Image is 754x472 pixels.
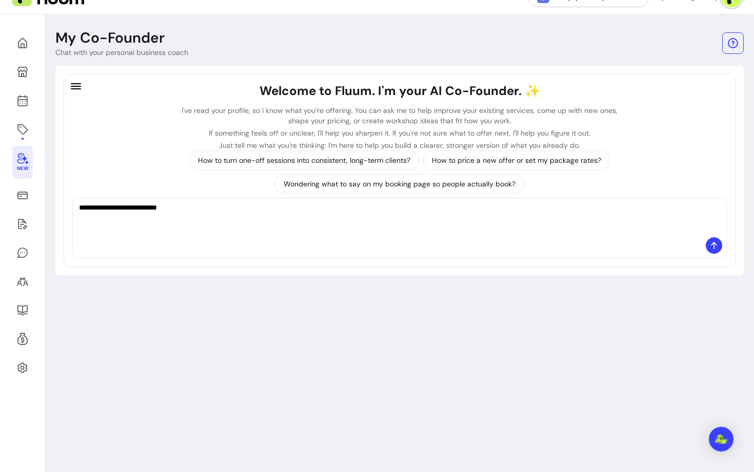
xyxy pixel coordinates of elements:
[12,327,33,351] a: Refer & Earn
[12,31,33,55] a: Home
[12,298,33,323] a: Resources
[198,155,410,165] p: How to turn one-off sessions into consistent, long-term clients?
[176,83,623,99] h1: Welcome to Fluum. I'm your AI Co-Founder. ✨
[12,269,33,294] a: Clients
[709,427,733,451] div: Open Intercom Messenger
[12,146,33,179] a: New
[176,128,623,138] p: If something feels off or unclear, I'll help you sharpen it. If you're not sure what to offer nex...
[176,105,623,126] p: I've read your profile, so I know what you’re offering. You can ask me to help improve your exist...
[12,60,33,84] a: My Page
[12,240,33,265] a: My Messages
[12,355,33,380] a: Settings
[12,117,33,142] a: Offerings
[55,47,188,58] p: Chat with your personal business coach
[12,88,33,113] a: Calendar
[284,179,515,189] p: Wondering what to say on my booking page so people actually book?
[55,29,165,47] p: My Co-Founder
[17,165,28,172] span: New
[12,183,33,207] a: Sales
[432,155,601,165] p: How to price a new offer or set my package rates?
[176,140,623,150] p: Just tell me what you're thinking: I'm here to help you build a clearer, stronger version of what...
[12,212,33,236] a: Waivers
[79,202,720,233] textarea: Ask me anything...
